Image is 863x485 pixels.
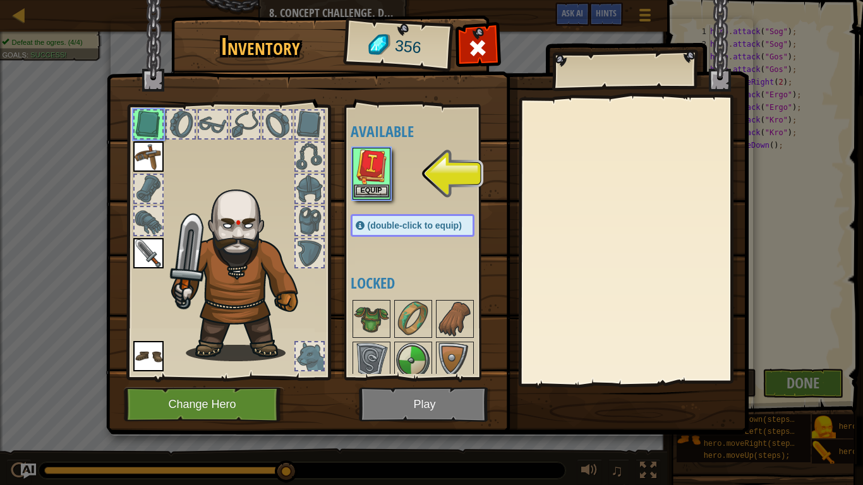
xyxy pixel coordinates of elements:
[395,343,431,378] img: portrait.png
[351,275,500,291] h4: Locked
[368,220,462,231] span: (double-click to equip)
[437,301,473,337] img: portrait.png
[437,343,473,378] img: portrait.png
[351,123,500,140] h4: Available
[354,184,389,198] button: Equip
[124,387,284,422] button: Change Hero
[395,301,431,337] img: portrait.png
[354,301,389,337] img: portrait.png
[165,177,320,361] img: goliath_hair.png
[354,343,389,378] img: portrait.png
[180,33,341,60] h1: Inventory
[354,149,389,184] img: portrait.png
[133,141,164,172] img: portrait.png
[133,238,164,268] img: portrait.png
[133,341,164,371] img: portrait.png
[394,35,422,59] span: 356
